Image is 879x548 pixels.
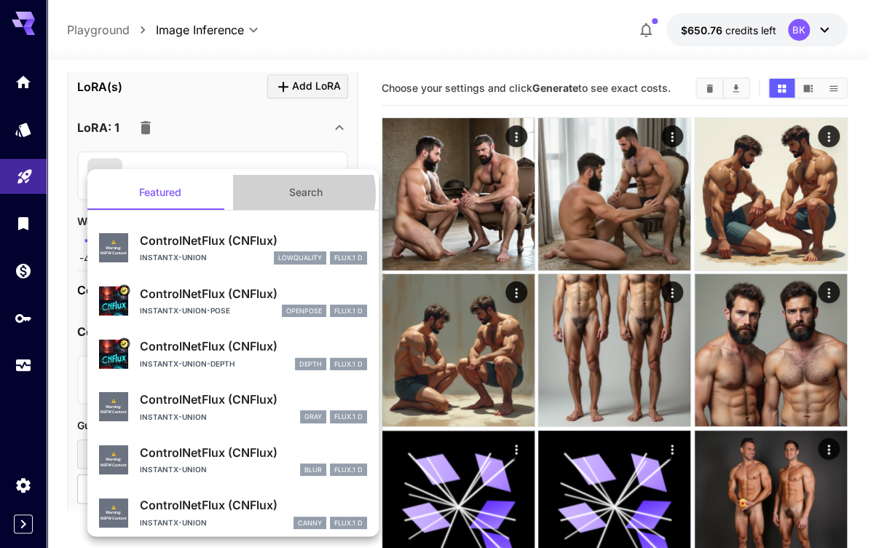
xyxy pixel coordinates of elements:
p: instantx-union-depth [140,359,234,369]
div: ⚠️Warning:NSFW ContentControlNetFlux (CNFlux)instantx-unionblurFLUX.1 D [99,438,367,482]
p: FLUX.1 D [334,518,363,528]
p: gray [304,412,322,422]
div: ⚠️Warning:NSFW ContentControlNetFlux (CNFlux)instantx-unionlowqualityFLUX.1 D [99,226,367,270]
button: Certified Model – Vetted for best performance and includes a commercial license. [118,284,130,296]
p: FLUX.1 D [334,359,363,369]
p: ControlNetFlux (CNFlux) [140,391,367,408]
p: lowquality [278,253,322,263]
p: FLUX.1 D [334,412,363,422]
span: Warning: [106,404,122,410]
button: Featured [87,175,233,210]
span: ⚠️ [111,505,116,511]
p: ControlNetFlux (CNFlux) [140,285,367,302]
p: instantx-union [140,412,207,423]
span: ⚠️ [111,452,116,458]
span: ⚠️ [111,240,116,246]
p: FLUX.1 D [334,306,363,316]
p: instantx-union [140,517,207,528]
div: Certified Model – Vetted for best performance and includes a commercial license.ControlNetFlux (C... [99,332,367,376]
p: ControlNetFlux (CNFlux) [140,232,367,249]
span: NSFW Content [100,463,127,469]
p: ControlNetFlux (CNFlux) [140,337,367,355]
button: Certified Model – Vetted for best performance and includes a commercial license. [118,337,130,349]
p: instantx-union [140,464,207,475]
span: Warning: [106,246,122,251]
span: NSFW Content [100,516,127,522]
button: Search [233,175,379,210]
p: canny [298,518,322,528]
p: instantx-union [140,252,207,263]
div: ⚠️Warning:NSFW ContentControlNetFlux (CNFlux)instantx-unioncannyFLUX.1 D [99,490,367,535]
span: Warning: [106,457,122,463]
p: instantx-union-pose [140,305,230,316]
span: Warning: [106,510,122,516]
div: ⚠️Warning:NSFW ContentControlNetFlux (CNFlux)instantx-uniongrayFLUX.1 D [99,385,367,429]
span: ⚠️ [111,399,116,404]
div: Certified Model – Vetted for best performance and includes a commercial license.ControlNetFlux (C... [99,279,367,324]
span: NSFW Content [100,410,127,415]
p: openpose [286,306,322,316]
p: ControlNetFlux (CNFlux) [140,444,367,461]
span: NSFW Content [100,251,127,257]
p: blur [304,465,322,475]
p: ControlNetFlux (CNFlux) [140,496,367,514]
p: FLUX.1 D [334,253,363,263]
p: depth [299,359,322,369]
p: FLUX.1 D [334,465,363,475]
